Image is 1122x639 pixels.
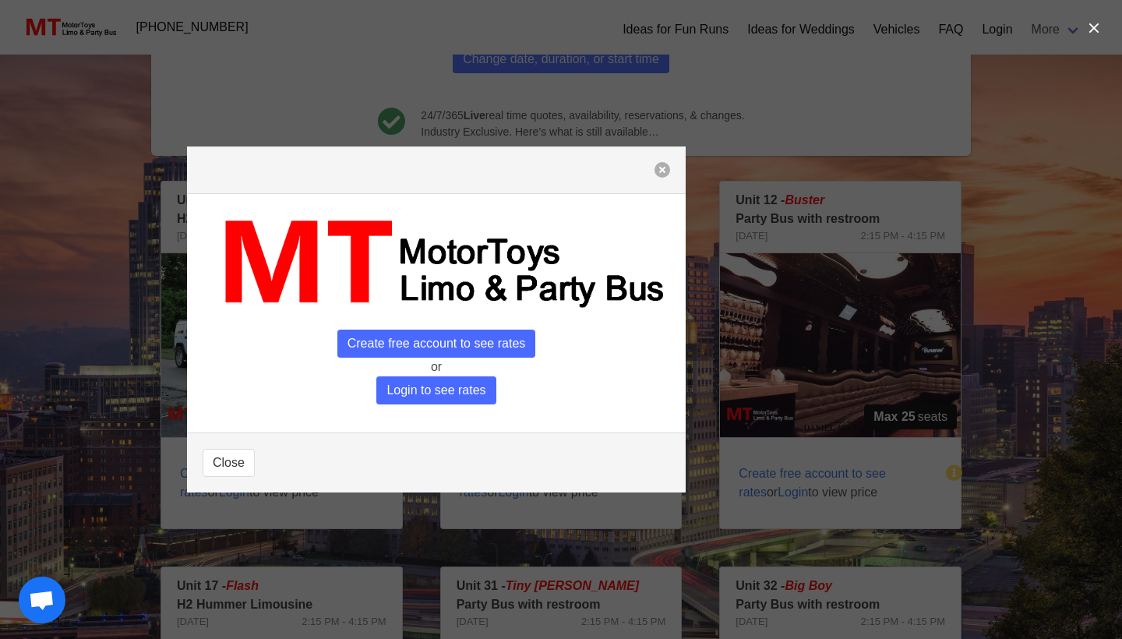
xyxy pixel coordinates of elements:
[337,330,536,358] span: Create free account to see rates
[203,210,670,316] img: MT_logo_name.png
[203,358,670,376] p: or
[203,449,255,477] button: Close
[376,376,496,404] span: Login to see rates
[19,577,65,623] div: Open chat
[213,454,245,472] span: Close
